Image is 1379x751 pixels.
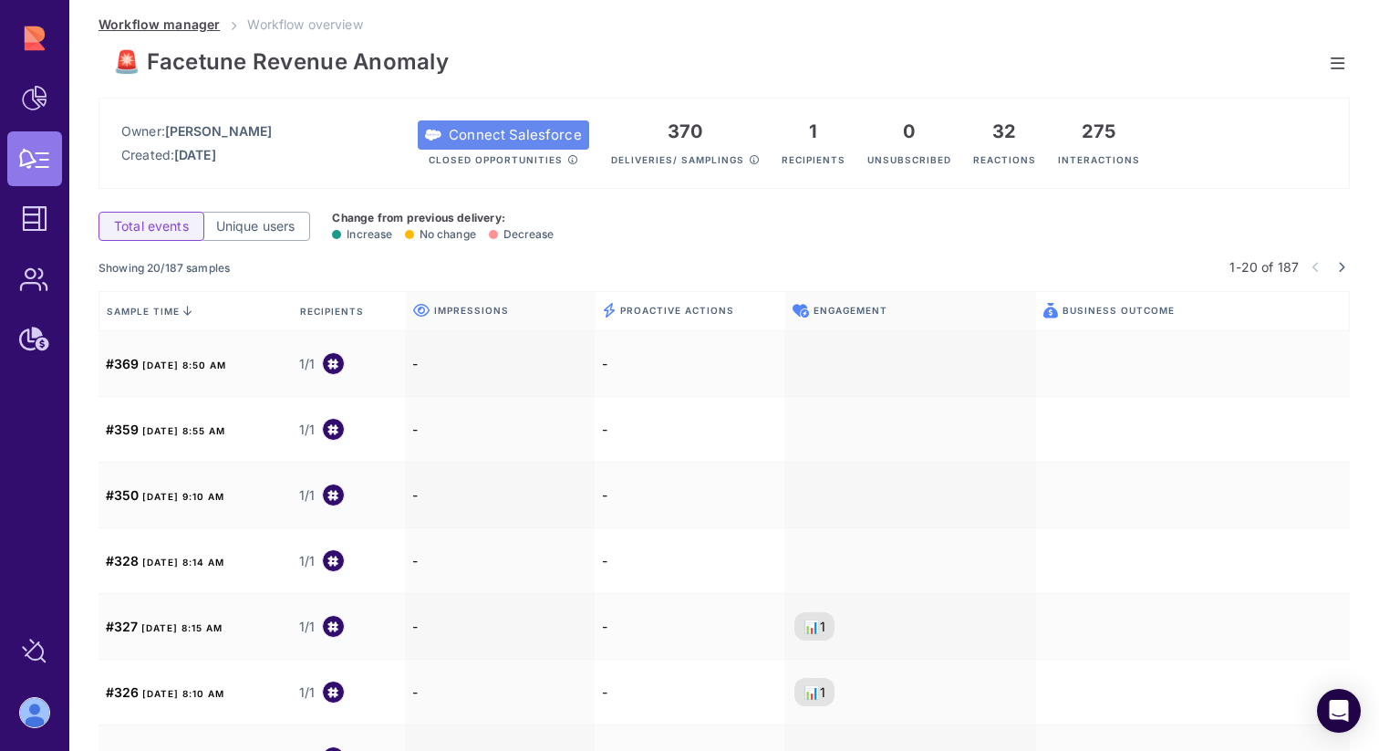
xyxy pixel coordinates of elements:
[405,227,476,241] span: No change
[332,227,392,241] span: Increase
[20,698,49,727] img: account-photo
[299,355,315,373] span: 1/1
[113,48,449,76] span: 🚨 Facetune Revenue Anomaly
[141,622,223,633] span: [DATE] 8:15 AM
[405,660,595,725] div: -
[107,305,192,318] span: Sample time
[814,304,887,317] span: ENGAGEMENT
[1317,689,1361,733] div: Open Intercom Messenger
[142,425,225,436] span: [DATE] 8:55 AM
[106,354,226,373] a: #369[DATE] 8:50 AM
[405,528,595,594] div: -
[1063,304,1175,317] span: BUSINESS OUTCOME
[820,617,825,636] span: 1
[973,142,1036,166] p: Reactions
[106,617,223,636] a: #327[DATE] 8:15 AM
[1229,257,1299,276] span: 1-20 of 187
[429,154,563,165] span: Closed Opportunities
[106,487,139,503] span: #350
[332,211,554,225] h5: Change from previous delivery:
[804,617,820,636] span: 📊
[973,120,1036,142] p: 32
[98,261,230,275] span: Showing 20/187 samples
[299,486,315,505] span: 1/1
[867,142,951,166] p: Unsubscribed
[106,553,139,568] span: #328
[106,420,225,439] a: #359[DATE] 8:55 AM
[106,684,139,700] span: #326
[820,683,825,702] span: 1
[595,463,784,528] div: -
[299,552,315,570] span: 1/1
[595,397,784,463] div: -
[121,146,272,164] p: Created:
[867,120,951,142] p: 0
[142,688,224,699] span: [DATE] 8:10 AM
[405,463,595,528] div: -
[1058,142,1140,166] p: Interactions
[299,421,315,439] span: 1/1
[611,120,760,142] p: 370
[405,331,595,397] div: -
[114,217,189,235] span: Total events
[804,683,820,702] span: 📊
[247,16,362,32] span: Workflow overview
[434,304,509,317] span: IMPRESSIONS
[106,485,224,505] a: #350[DATE] 9:10 AM
[611,154,744,165] span: Deliveries/ samplings
[405,397,595,463] div: -
[142,360,226,370] span: [DATE] 8:50 AM
[449,126,582,144] span: Connect Salesforce
[142,557,224,568] span: [DATE] 8:14 AM
[620,304,734,317] span: PROACTIVE ACTIONS
[782,142,845,166] p: Recipients
[300,305,368,318] span: RECIPIENTS
[165,123,272,139] span: [PERSON_NAME]
[121,122,272,141] p: Owner:
[595,594,784,660] div: -
[299,683,315,702] span: 1/1
[595,528,784,594] div: -
[142,491,224,502] span: [DATE] 9:10 AM
[595,331,784,397] div: -
[98,16,220,32] a: Workflow manager
[489,227,555,241] span: Decrease
[299,618,315,636] span: 1/1
[106,356,139,371] span: #369
[405,594,595,660] div: -
[595,660,784,725] div: -
[106,422,139,437] span: #359
[1058,120,1140,142] p: 275
[216,217,295,235] span: Unique users
[174,147,216,162] span: [DATE]
[782,120,845,142] p: 1
[106,683,224,702] a: #326[DATE] 8:10 AM
[106,551,224,570] a: #328[DATE] 8:14 AM
[106,619,138,634] span: #327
